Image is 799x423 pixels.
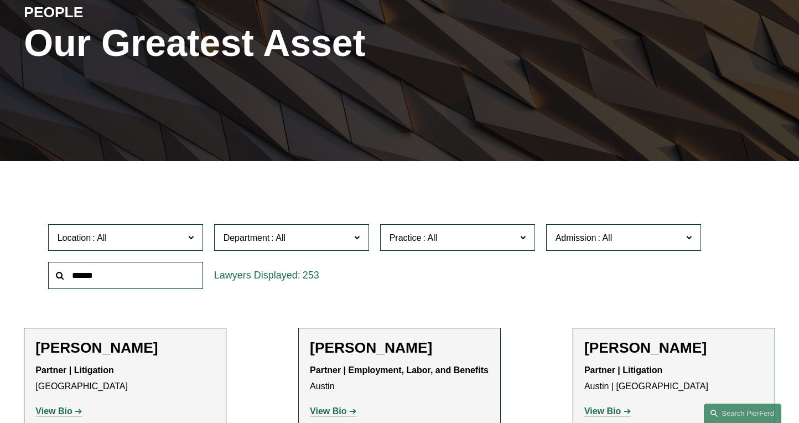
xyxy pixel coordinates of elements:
[35,365,113,375] strong: Partner | Litigation
[584,406,631,416] a: View Bio
[310,339,489,357] h2: [PERSON_NAME]
[58,233,91,243] span: Location
[704,404,781,423] a: Search this site
[584,365,662,375] strong: Partner | Litigation
[390,233,422,243] span: Practice
[310,363,489,395] p: Austin
[224,233,270,243] span: Department
[24,22,525,65] h1: Our Greatest Asset
[35,406,72,416] strong: View Bio
[35,339,215,357] h2: [PERSON_NAME]
[584,406,621,416] strong: View Bio
[310,406,356,416] a: View Bio
[35,363,215,395] p: [GEOGRAPHIC_DATA]
[35,406,82,416] a: View Bio
[584,363,764,395] p: Austin | [GEOGRAPHIC_DATA]
[24,3,211,22] h4: PEOPLE
[556,233,596,243] span: Admission
[310,365,489,375] strong: Partner | Employment, Labor, and Benefits
[303,270,319,281] span: 253
[310,406,346,416] strong: View Bio
[584,339,764,357] h2: [PERSON_NAME]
